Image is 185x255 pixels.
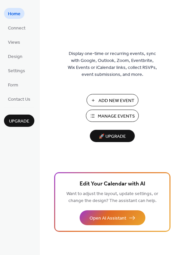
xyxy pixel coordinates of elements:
[80,210,145,225] button: Open AI Assistant
[4,93,34,104] a: Contact Us
[4,22,29,33] a: Connect
[90,215,126,222] span: Open AI Assistant
[8,68,25,75] span: Settings
[4,79,22,90] a: Form
[87,94,138,106] button: Add New Event
[8,25,25,32] span: Connect
[4,65,29,76] a: Settings
[90,130,135,142] button: 🚀 Upgrade
[66,189,158,205] span: Want to adjust the layout, update settings, or change the design? The assistant can help.
[4,36,24,47] a: Views
[98,113,135,120] span: Manage Events
[8,11,20,18] span: Home
[86,110,139,122] button: Manage Events
[4,51,26,62] a: Design
[8,39,20,46] span: Views
[4,8,24,19] a: Home
[9,118,29,125] span: Upgrade
[94,132,131,141] span: 🚀 Upgrade
[68,50,157,78] span: Display one-time or recurring events, sync with Google, Outlook, Zoom, Eventbrite, Wix Events or ...
[4,115,34,127] button: Upgrade
[8,96,30,103] span: Contact Us
[8,82,18,89] span: Form
[8,53,22,60] span: Design
[80,179,145,189] span: Edit Your Calendar with AI
[98,97,134,104] span: Add New Event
